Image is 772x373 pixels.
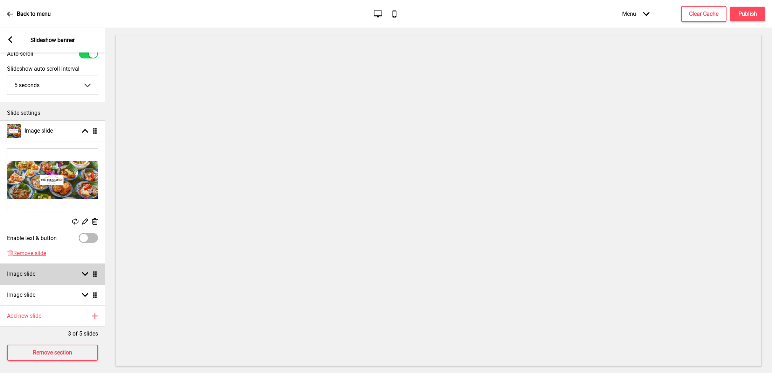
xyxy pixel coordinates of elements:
[13,250,46,256] span: Remove slide
[681,6,726,22] button: Clear Cache
[689,10,718,18] h4: Clear Cache
[17,10,51,18] p: Back to menu
[7,235,57,241] label: Enable text & button
[7,312,41,320] h4: Add new slide
[68,330,98,338] p: 3 of 5 slides
[33,349,72,357] h4: Remove section
[7,109,98,117] p: Slide settings
[615,3,656,24] div: Menu
[730,7,765,21] button: Publish
[25,127,53,135] h4: Image slide
[7,5,51,23] a: Back to menu
[7,149,98,211] img: Image
[7,65,98,72] label: Slideshow auto scroll interval
[7,50,33,57] label: Auto-scroll
[738,10,757,18] h4: Publish
[7,345,98,361] button: Remove section
[30,36,75,44] p: Slideshow banner
[7,291,35,299] h4: Image slide
[7,270,35,278] h4: Image slide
